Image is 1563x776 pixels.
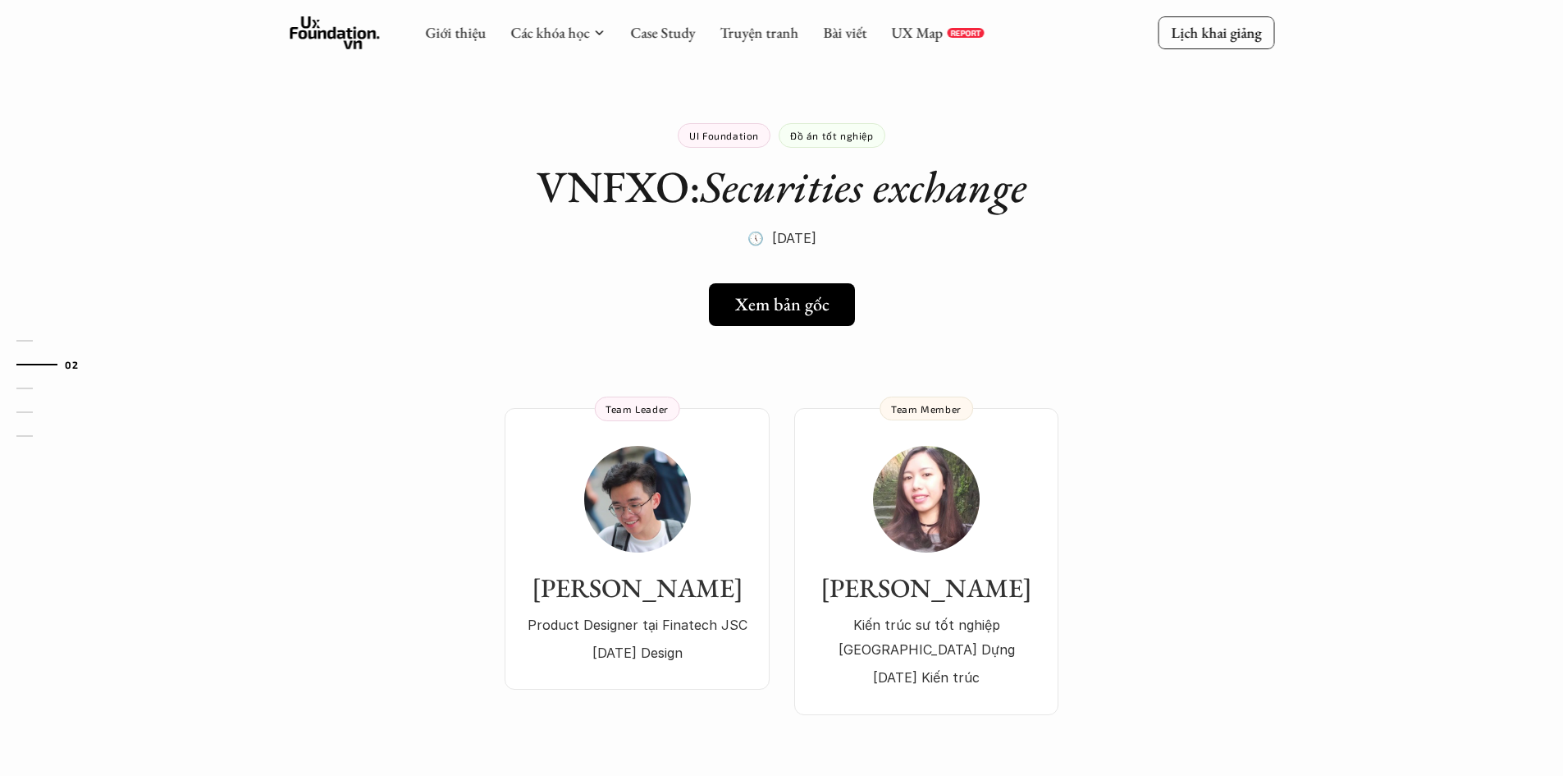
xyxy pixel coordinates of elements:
[709,283,855,326] a: Xem bản gốc
[891,23,943,42] a: UX Map
[794,408,1058,715] a: [PERSON_NAME]Kiến trúc sư tốt nghiệp [GEOGRAPHIC_DATA] Dựng[DATE] Kiến trúcTeam Member
[720,23,798,42] a: Truyện tranh
[947,28,984,38] a: REPORT
[891,403,962,415] p: Team Member
[425,23,486,42] a: Giới thiệu
[630,23,695,42] a: Case Study
[790,130,874,141] p: Đồ án tốt nghiệp
[811,572,1042,604] h3: [PERSON_NAME]
[823,23,866,42] a: Bài viết
[505,408,770,690] a: [PERSON_NAME]Product Designer tại Finatech JSC[DATE] DesignTeam Leader
[950,28,980,38] p: REPORT
[537,160,1026,214] h1: VNFXO:
[16,355,94,374] a: 02
[521,613,753,637] p: Product Designer tại Finatech JSC
[606,403,669,415] p: Team Leader
[65,358,78,370] strong: 02
[689,130,759,141] p: UI Foundation
[747,226,816,250] p: 🕔 [DATE]
[1171,23,1261,42] p: Lịch khai giảng
[811,613,1042,663] p: Kiến trúc sư tốt nghiệp [GEOGRAPHIC_DATA] Dựng
[811,665,1042,690] p: [DATE] Kiến trúc
[521,641,753,665] p: [DATE] Design
[1158,16,1274,48] a: Lịch khai giảng
[735,294,829,315] h5: Xem bản gốc
[701,158,1026,215] em: Securities exchange
[521,572,753,604] h3: [PERSON_NAME]
[510,23,589,42] a: Các khóa học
